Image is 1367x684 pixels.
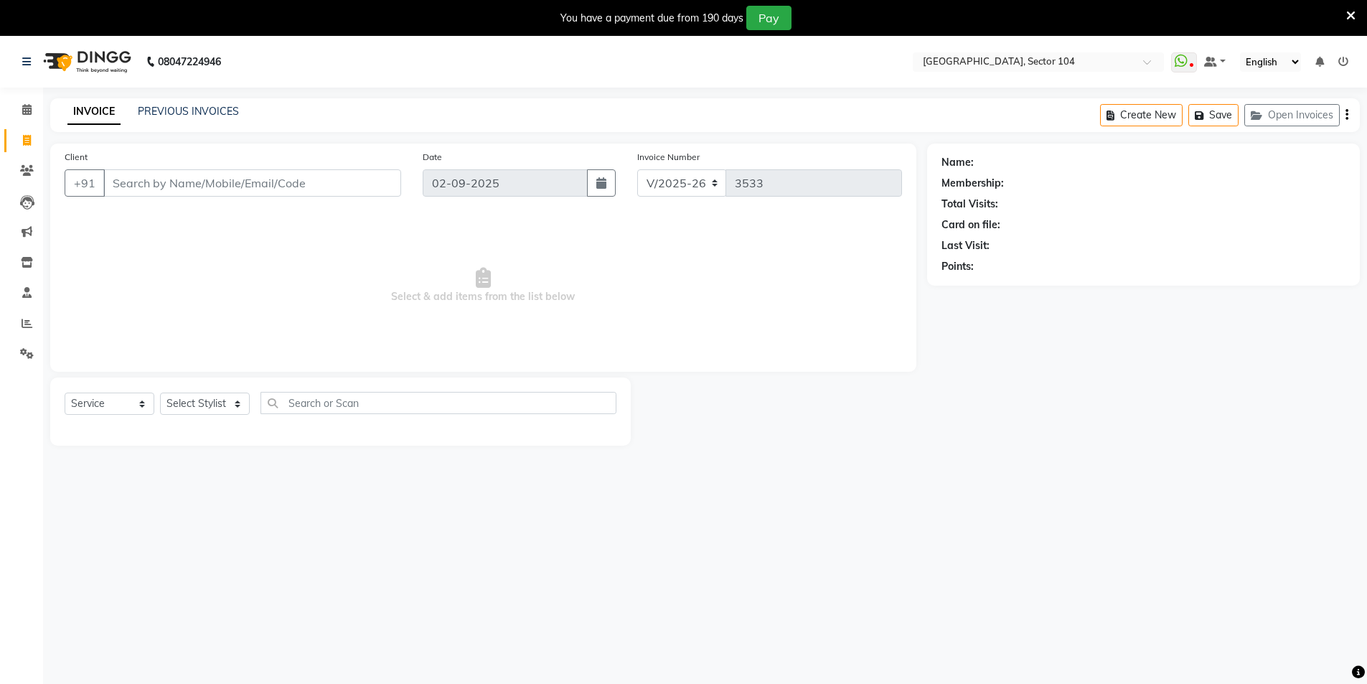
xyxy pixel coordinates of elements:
[65,214,902,357] span: Select & add items from the list below
[941,259,974,274] div: Points:
[941,197,998,212] div: Total Visits:
[423,151,442,164] label: Date
[560,11,743,26] div: You have a payment due from 190 days
[260,392,616,414] input: Search or Scan
[746,6,791,30] button: Pay
[941,217,1000,233] div: Card on file:
[941,238,990,253] div: Last Visit:
[65,151,88,164] label: Client
[65,169,105,197] button: +91
[1100,104,1183,126] button: Create New
[1188,104,1239,126] button: Save
[158,42,221,82] b: 08047224946
[941,155,974,170] div: Name:
[637,151,700,164] label: Invoice Number
[67,99,121,125] a: INVOICE
[37,42,135,82] img: logo
[941,176,1004,191] div: Membership:
[138,105,239,118] a: PREVIOUS INVOICES
[1244,104,1340,126] button: Open Invoices
[103,169,401,197] input: Search by Name/Mobile/Email/Code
